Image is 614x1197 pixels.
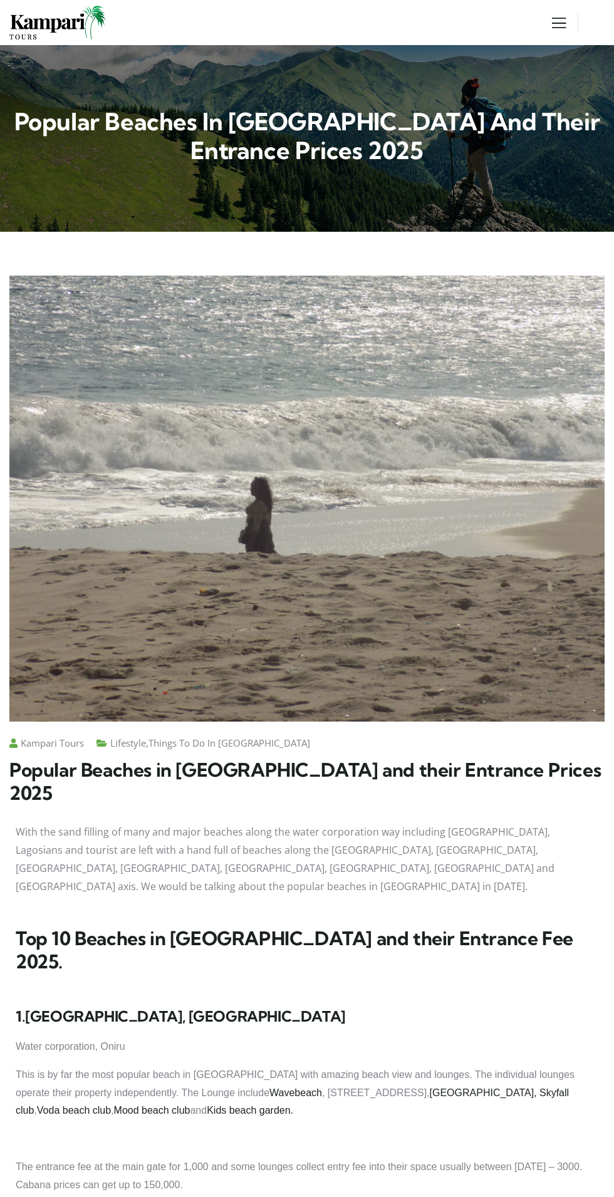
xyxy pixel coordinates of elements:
[430,1087,537,1098] a: [GEOGRAPHIC_DATA],
[9,6,107,40] img: Home
[16,1158,598,1194] p: The entrance fee at the main gate for 1,000 and some lounges collect entry fee into their space u...
[110,737,146,749] a: Lifestyle
[114,1105,190,1116] a: Mood beach club
[16,1008,598,1025] h3: 1.
[16,823,598,895] p: With the sand filling of many and major beaches along the water corporation way including [GEOGRA...
[9,737,84,749] a: Kampari Tours
[269,1087,322,1098] a: Wavebeach
[9,758,601,805] span: Popular Beaches in [GEOGRAPHIC_DATA] and their Entrance Prices 2025
[16,1066,598,1120] p: This is by far the most popular beach in [GEOGRAPHIC_DATA] with amazing beach view and lounges. T...
[16,1038,598,1056] p: Water corporation, Oniru
[25,1007,346,1025] span: [GEOGRAPHIC_DATA], [GEOGRAPHIC_DATA]
[110,737,310,749] span: ,
[207,1105,293,1116] a: Kids beach garden.
[148,737,310,749] a: Things To Do In [GEOGRAPHIC_DATA]
[37,1105,111,1116] a: Voda beach club
[8,108,606,166] h2: Popular Beaches in [GEOGRAPHIC_DATA] and their Entrance Prices 2025
[16,927,598,973] h1: Top 10 Beaches in [GEOGRAPHIC_DATA] and their Entrance Fee 2025.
